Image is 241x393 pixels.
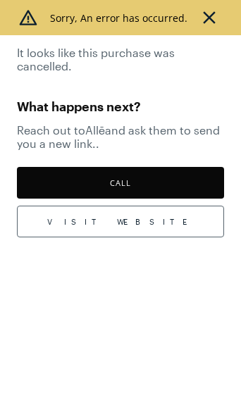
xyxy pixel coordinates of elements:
img: svg%3e [199,7,220,28]
img: svg%3e [18,7,39,28]
span: Sorry, An error has occurred. [50,11,187,25]
span: Reach out to Allē and ask them to send you a new link.. [17,123,224,150]
button: Call [17,167,224,199]
div: Visit Website [17,206,224,237]
span: It looks like this purchase was cancelled. [17,46,224,73]
span: What happens next? [17,95,224,118]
